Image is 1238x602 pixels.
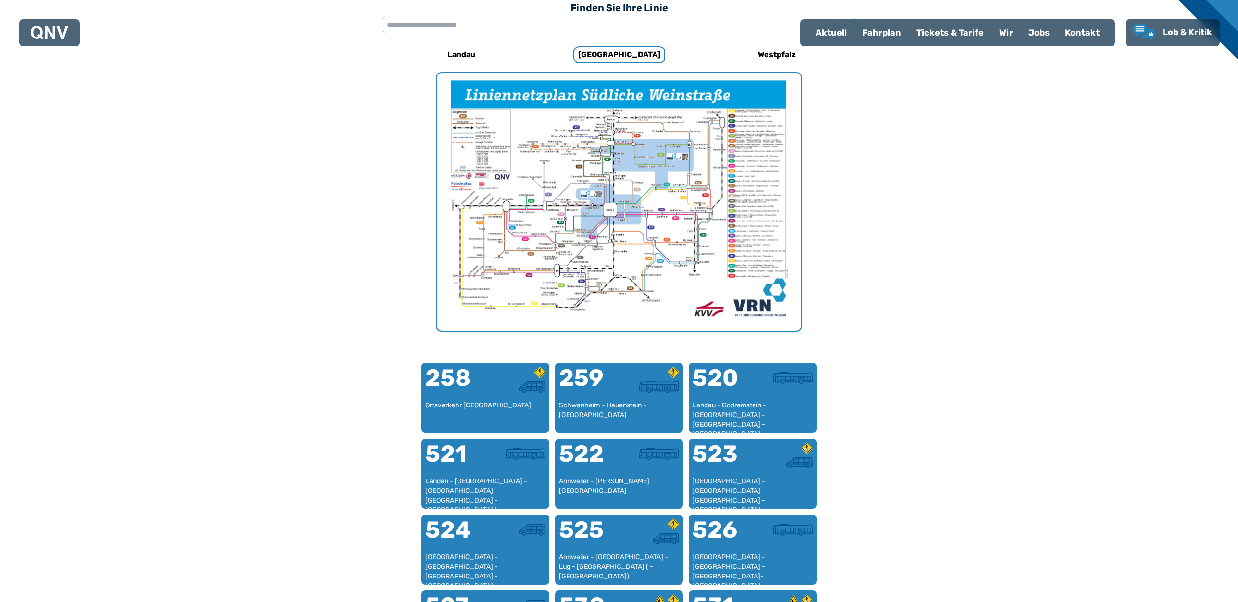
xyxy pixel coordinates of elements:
[559,367,619,401] div: 259
[693,367,753,401] div: 520
[754,47,800,62] h6: Westpfalz
[639,381,679,393] img: Überlandbus
[693,477,813,505] div: [GEOGRAPHIC_DATA] - [GEOGRAPHIC_DATA] - [GEOGRAPHIC_DATA] - [GEOGRAPHIC_DATA]
[31,23,68,42] a: QNV Logo
[559,401,679,429] div: Schwanheim – Hauenstein – [GEOGRAPHIC_DATA]
[559,518,619,553] div: 525
[1133,24,1212,41] a: Lob & Kritik
[425,401,545,429] div: Ortsverkehr [GEOGRAPHIC_DATA]
[573,46,665,63] h6: [GEOGRAPHIC_DATA]
[1057,20,1107,45] a: Kontakt
[909,20,991,45] a: Tickets & Tarife
[31,26,68,39] img: QNV Logo
[991,20,1021,45] a: Wir
[425,477,545,505] div: Landau - [GEOGRAPHIC_DATA] - [GEOGRAPHIC_DATA] - [GEOGRAPHIC_DATA] - [GEOGRAPHIC_DATA] ( - [GEOGR...
[559,477,679,505] div: Annweiler - [PERSON_NAME][GEOGRAPHIC_DATA]
[639,448,679,460] img: Überlandbus
[693,553,813,581] div: [GEOGRAPHIC_DATA] - [GEOGRAPHIC_DATA] - [GEOGRAPHIC_DATA]-[GEOGRAPHIC_DATA]
[773,524,813,536] img: Überlandbus
[437,73,801,331] img: Netzpläne Südpfalz Seite 1 von 1
[693,401,813,429] div: Landau - Godramstein - [GEOGRAPHIC_DATA] - [GEOGRAPHIC_DATA] - [GEOGRAPHIC_DATA]
[444,47,479,62] h6: Landau
[397,43,525,66] a: Landau
[555,43,683,66] a: [GEOGRAPHIC_DATA]
[425,367,485,401] div: 258
[693,442,753,477] div: 523
[808,20,854,45] a: Aktuell
[559,553,679,581] div: Annweiler - [GEOGRAPHIC_DATA] - Lug - [GEOGRAPHIC_DATA] ( - [GEOGRAPHIC_DATA])
[425,518,485,553] div: 524
[653,533,679,544] img: Kleinbus
[437,73,801,331] div: My Favorite Images
[713,43,841,66] a: Westpfalz
[519,381,545,393] img: Kleinbus
[786,457,813,468] img: Kleinbus
[773,372,813,384] img: Überlandbus
[506,448,545,460] img: Überlandbus
[519,524,545,536] img: Kleinbus
[425,553,545,581] div: [GEOGRAPHIC_DATA] - [GEOGRAPHIC_DATA] - [GEOGRAPHIC_DATA] - [GEOGRAPHIC_DATA] - [GEOGRAPHIC_DATA]
[1021,20,1057,45] a: Jobs
[854,20,909,45] a: Fahrplan
[425,442,485,477] div: 521
[1163,27,1212,37] span: Lob & Kritik
[559,442,619,477] div: 522
[693,518,753,553] div: 526
[437,73,801,331] li: 1 von 1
